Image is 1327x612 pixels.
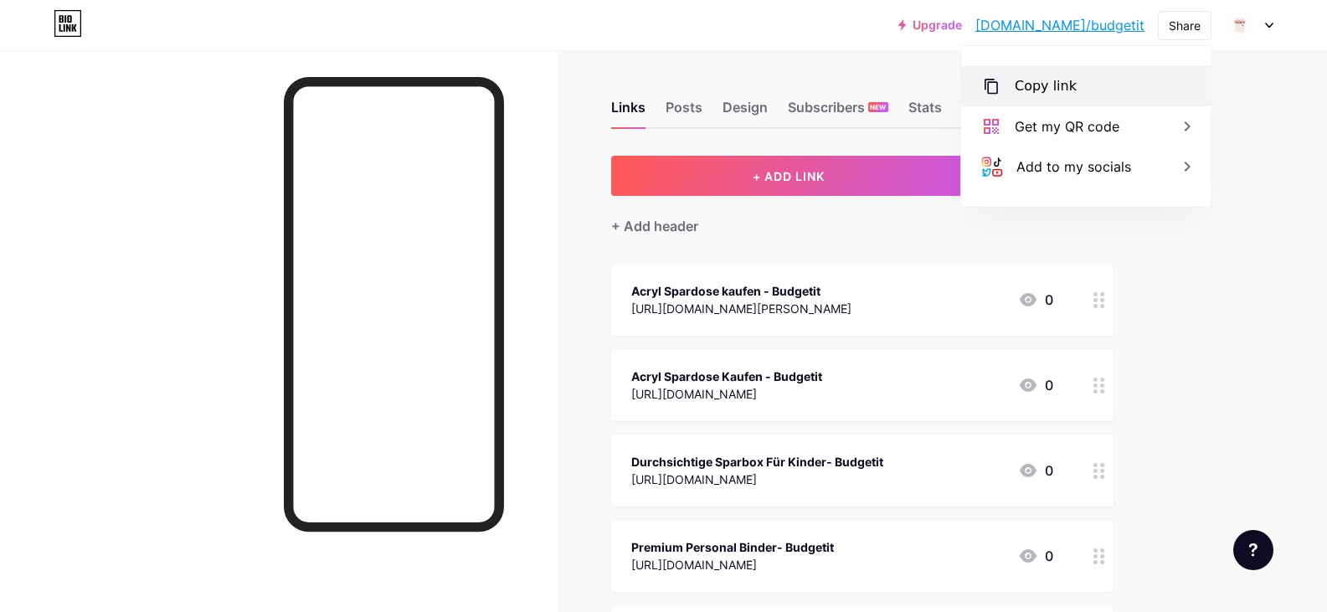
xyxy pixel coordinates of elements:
[666,97,702,127] div: Posts
[631,471,883,488] div: [URL][DOMAIN_NAME]
[1224,9,1256,41] img: Budgetit
[908,97,942,127] div: Stats
[631,300,851,317] div: [URL][DOMAIN_NAME][PERSON_NAME]
[753,169,825,183] span: + ADD LINK
[611,156,967,196] button: + ADD LINK
[788,97,888,127] div: Subscribers
[631,556,834,573] div: [URL][DOMAIN_NAME]
[631,368,822,385] div: Acryl Spardose Kaufen - Budgetit
[723,97,768,127] div: Design
[631,385,822,403] div: [URL][DOMAIN_NAME]
[1018,375,1053,395] div: 0
[1015,76,1077,96] div: Copy link
[611,97,645,127] div: Links
[631,453,883,471] div: Durchsichtige Sparbox Für Kinder- Budgetit
[1018,460,1053,481] div: 0
[611,216,698,236] div: + Add header
[631,538,834,556] div: Premium Personal Binder- Budgetit
[1016,157,1131,177] div: Add to my socials
[1018,546,1053,566] div: 0
[1169,17,1201,34] div: Share
[975,15,1144,35] a: [DOMAIN_NAME]/budgetit
[898,18,962,32] a: Upgrade
[870,102,886,112] span: NEW
[631,282,851,300] div: Acryl Spardose kaufen - Budgetit
[1018,290,1053,310] div: 0
[1015,116,1119,136] div: Get my QR code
